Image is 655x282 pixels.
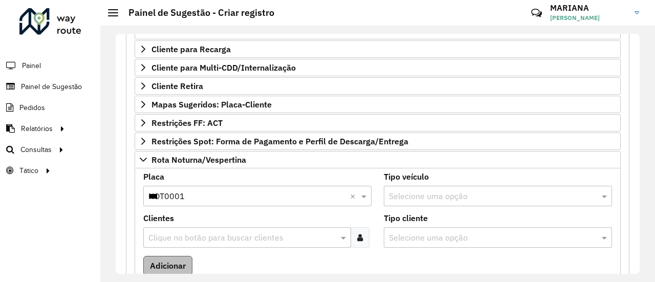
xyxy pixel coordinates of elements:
[526,2,548,24] a: Contato Rápido
[384,212,428,224] label: Tipo cliente
[22,60,41,71] span: Painel
[135,40,621,58] a: Cliente para Recarga
[143,170,164,183] label: Placa
[135,77,621,95] a: Cliente Retira
[143,212,174,224] label: Clientes
[350,190,359,202] span: Clear all
[151,63,296,72] span: Cliente para Multi-CDD/Internalização
[135,114,621,132] a: Restrições FF: ACT
[135,59,621,76] a: Cliente para Multi-CDD/Internalização
[550,13,627,23] span: [PERSON_NAME]
[151,156,246,164] span: Rota Noturna/Vespertina
[151,119,223,127] span: Restrições FF: ACT
[384,170,429,183] label: Tipo veículo
[151,137,408,145] span: Restrições Spot: Forma de Pagamento e Perfil de Descarga/Entrega
[20,144,52,155] span: Consultas
[135,133,621,150] a: Restrições Spot: Forma de Pagamento e Perfil de Descarga/Entrega
[143,256,192,275] button: Adicionar
[151,45,231,53] span: Cliente para Recarga
[21,81,82,92] span: Painel de Sugestão
[550,3,627,13] h3: MARIANA
[135,151,621,168] a: Rota Noturna/Vespertina
[19,102,45,113] span: Pedidos
[21,123,53,134] span: Relatórios
[19,165,38,176] span: Tático
[151,82,203,90] span: Cliente Retira
[118,7,274,18] h2: Painel de Sugestão - Criar registro
[135,96,621,113] a: Mapas Sugeridos: Placa-Cliente
[151,100,272,109] span: Mapas Sugeridos: Placa-Cliente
